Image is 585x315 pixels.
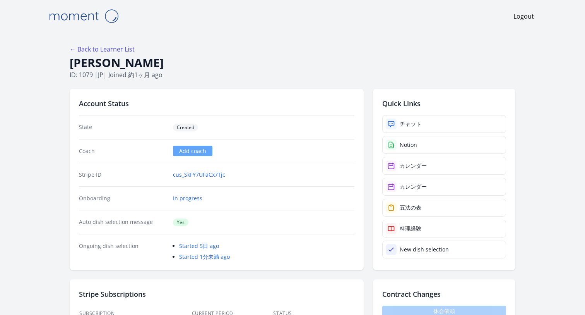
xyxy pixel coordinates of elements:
p: ID: 1079 | | Joined 約1ヶ月 ago [70,70,515,79]
a: cus_SkFY7UFaCx7Tjc [173,171,225,179]
a: In progress [173,195,202,202]
dt: State [79,123,167,131]
dt: Onboarding [79,195,167,202]
a: チャット [382,115,506,133]
div: New dish selection [400,246,449,253]
dt: Coach [79,147,167,155]
div: チャット [400,120,421,128]
h2: Quick Links [382,98,506,109]
dt: Ongoing dish selection [79,242,167,261]
dt: Auto dish selection message [79,218,167,226]
div: Notion [400,141,417,149]
h2: Stripe Subscriptions [79,289,354,300]
span: Created [173,124,198,131]
div: 五法の表 [400,204,421,212]
div: カレンダー [400,162,427,170]
a: ← Back to Learner List [70,45,135,53]
a: Started 1分未満 ago [179,253,230,260]
a: Add coach [173,146,212,156]
a: Started 5日 ago [179,242,219,250]
h1: [PERSON_NAME] [70,55,515,70]
span: Yes [173,219,188,226]
h2: Account Status [79,98,354,109]
h2: Contract Changes [382,289,506,300]
a: Logout [513,12,534,21]
a: New dish selection [382,241,506,258]
a: カレンダー [382,178,506,196]
div: カレンダー [400,183,427,191]
a: Notion [382,136,506,154]
a: 料理経験 [382,220,506,238]
dt: Stripe ID [79,171,167,179]
a: 五法の表 [382,199,506,217]
img: Moment [45,6,122,26]
span: jp [98,71,103,79]
a: カレンダー [382,157,506,175]
div: 料理経験 [400,225,421,232]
